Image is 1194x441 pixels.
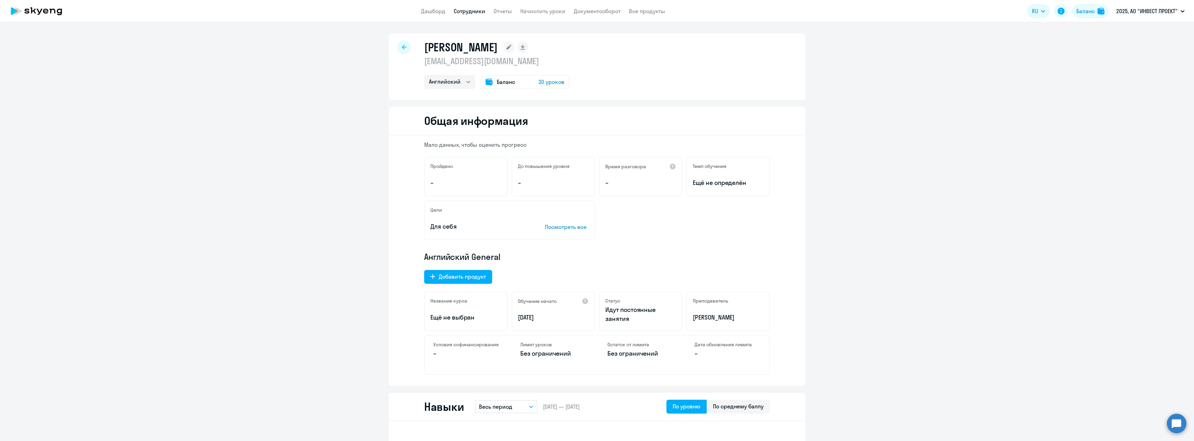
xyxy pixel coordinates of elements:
[424,114,528,128] h2: Общая информация
[433,349,499,358] p: –
[439,272,486,281] div: Добавить продукт
[494,8,512,15] a: Отчеты
[421,8,445,15] a: Дашборд
[545,223,589,231] p: Посмотреть все
[695,341,761,348] h4: Дата обновления лимита
[574,8,621,15] a: Документооборот
[1098,8,1104,15] img: balance
[629,8,665,15] a: Все продукты
[424,251,501,262] span: Английский General
[605,178,676,187] p: –
[424,40,498,54] h1: [PERSON_NAME]
[424,141,770,149] p: Мало данных, чтобы оценить прогресс
[1072,4,1109,18] button: Балансbalance
[605,298,620,304] h5: Статус
[430,313,501,322] p: Ещё не выбран
[1027,4,1050,18] button: RU
[518,163,570,169] h5: До повышения уровня
[520,8,565,15] a: Начислить уроки
[693,298,728,304] h5: Преподаватель
[693,178,764,187] span: Ещё не определён
[497,78,515,86] span: Баланс
[430,163,453,169] h5: Пройдено
[518,313,589,322] p: [DATE]
[538,78,564,86] span: 30 уроков
[479,402,512,411] p: Весь период
[605,305,676,323] p: Идут постоянные занятия
[430,222,523,231] p: Для себя
[607,341,674,348] h4: Остаток от лимита
[1116,7,1178,15] p: 2025, АО "ИНВЕСТ ПРОЕКТ"
[1076,7,1095,15] div: Баланс
[430,178,501,187] p: –
[713,402,764,410] div: По среднему баллу
[424,400,464,414] h2: Навыки
[605,163,646,170] h5: Время разговора
[518,298,557,304] h5: Обучение начато
[693,163,726,169] h5: Темп обучения
[424,56,569,67] p: [EMAIL_ADDRESS][DOMAIN_NAME]
[695,349,761,358] p: –
[1113,3,1188,19] button: 2025, АО "ИНВЕСТ ПРОЕКТ"
[424,270,492,284] button: Добавить продукт
[433,341,499,348] h4: Условия софинансирования
[475,400,537,413] button: Весь период
[607,349,674,358] p: Без ограничений
[1032,7,1038,15] span: RU
[693,313,764,322] p: [PERSON_NAME]
[543,403,580,410] span: [DATE] — [DATE]
[430,207,442,213] h5: Цели
[673,402,700,410] div: По уровню
[520,349,587,358] p: Без ограничений
[430,298,467,304] h5: Название курса
[518,178,589,187] p: –
[520,341,587,348] h4: Лимит уроков
[454,8,485,15] a: Сотрудники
